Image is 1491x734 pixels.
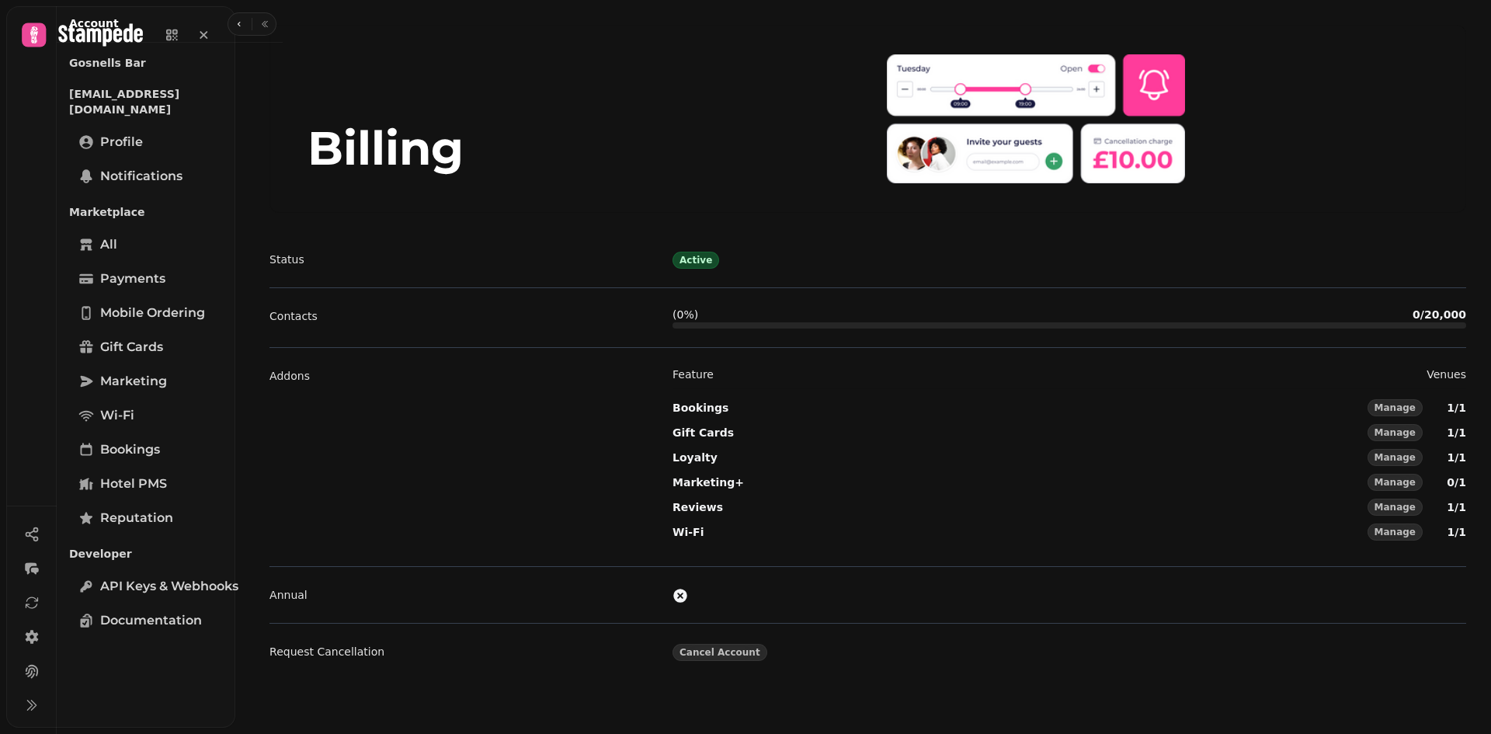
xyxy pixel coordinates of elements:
[100,611,202,630] span: Documentation
[69,434,270,465] a: Bookings
[673,448,718,467] p: Loyalty
[1429,523,1466,541] p: 1 / 1
[69,161,270,192] a: Notifications
[1368,424,1423,441] button: Manage
[69,366,270,397] a: Marketing
[673,252,719,269] div: Active
[269,250,660,269] dt: Status
[269,586,660,604] dt: Annual
[100,235,117,254] span: All
[69,605,270,636] a: Documentation
[887,50,1185,187] img: header
[673,398,728,417] p: Bookings
[1375,503,1416,512] span: Manage
[69,540,270,568] p: Developer
[673,498,723,517] p: Reviews
[673,473,744,492] p: Marketing+
[100,475,167,493] span: Hotel PMS
[1375,403,1416,412] span: Manage
[100,167,182,186] span: Notifications
[673,423,734,442] p: Gift Cards
[100,372,167,391] span: Marketing
[100,270,165,288] span: Payments
[100,509,173,527] span: Reputation
[1368,499,1423,516] button: Manage
[69,332,270,363] a: Gift cards
[69,297,270,329] a: Mobile ordering
[673,523,704,541] p: Wi-Fi
[1368,399,1423,416] button: Manage
[1427,367,1466,382] p: Venues
[100,133,143,151] span: Profile
[308,125,886,172] div: Billing
[673,367,714,382] p: Feature
[1429,473,1466,492] p: 0 / 1
[679,648,760,657] span: Cancel Account
[69,571,270,602] a: API keys & webhooks
[673,307,698,322] p: ( 0 %)
[69,503,270,534] a: Reputation
[1429,423,1466,442] p: 1 / 1
[69,400,270,431] a: Wi-Fi
[69,263,270,294] a: Payments
[69,80,270,123] p: [EMAIL_ADDRESS][DOMAIN_NAME]
[1375,478,1416,487] span: Manage
[1375,428,1416,437] span: Manage
[269,367,660,548] dt: Addons
[69,468,270,499] a: Hotel PMS
[269,307,318,325] p: Contacts
[1429,498,1466,517] p: 1 / 1
[100,338,163,357] span: Gift cards
[100,304,205,322] span: Mobile ordering
[100,440,160,459] span: Bookings
[69,16,119,31] h2: Account
[673,644,767,661] button: Cancel Account
[100,577,238,596] span: API keys & webhooks
[269,642,384,661] p: Request Cancellation
[1375,453,1416,462] span: Manage
[69,198,270,226] p: Marketplace
[1375,527,1416,537] span: Manage
[1368,449,1423,466] button: Manage
[69,127,270,158] a: Profile
[1368,474,1423,491] button: Manage
[69,229,270,260] a: All
[100,406,134,425] span: Wi-Fi
[1413,308,1466,321] b: 0 / 20,000
[1429,448,1466,467] p: 1 / 1
[1368,524,1423,541] button: Manage
[1429,398,1466,417] p: 1 / 1
[69,49,270,77] p: Gosnells Bar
